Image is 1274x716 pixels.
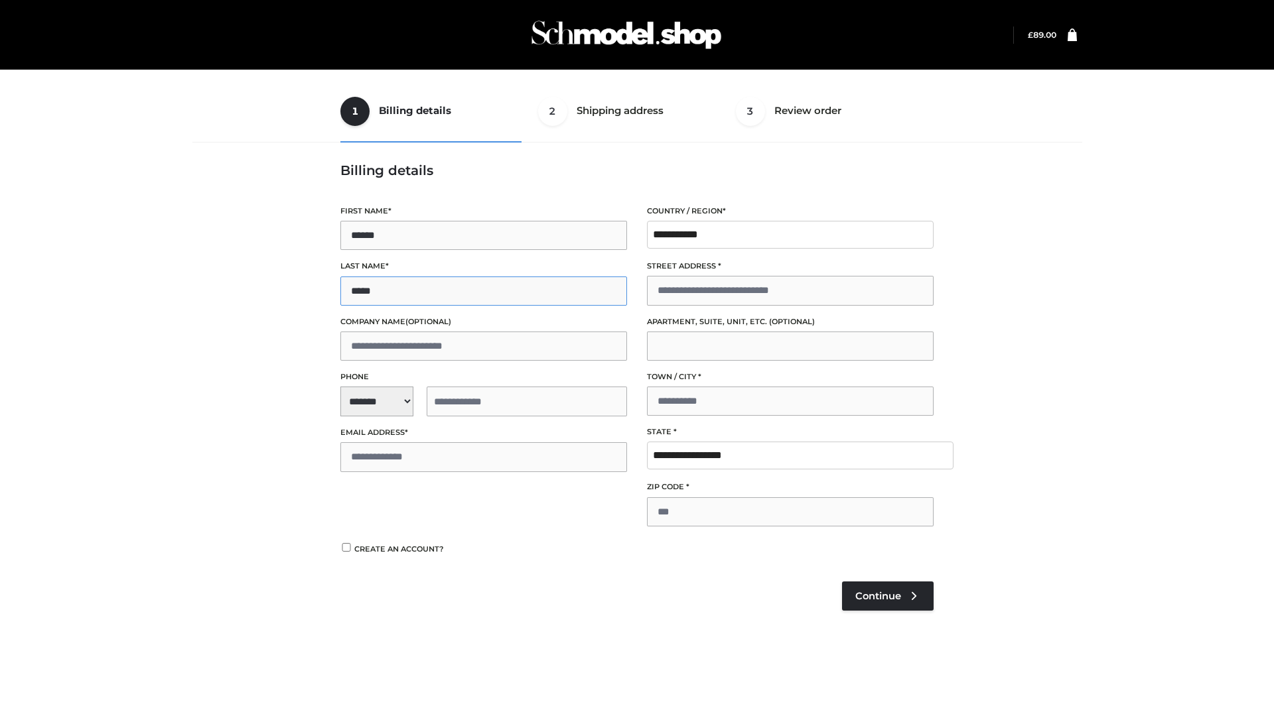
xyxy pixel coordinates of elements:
label: Phone [340,371,627,383]
span: (optional) [405,317,451,326]
label: Country / Region [647,205,934,217]
span: £ [1028,30,1033,40]
label: State [647,426,934,438]
label: Street address [647,260,934,272]
label: Town / City [647,371,934,383]
a: £89.00 [1028,30,1056,40]
a: Continue [842,581,934,611]
span: Create an account? [354,544,444,554]
label: First name [340,205,627,217]
label: Apartment, suite, unit, etc. [647,316,934,328]
label: Company name [340,316,627,328]
label: Last name [340,260,627,272]
span: Continue [855,590,901,602]
label: ZIP Code [647,481,934,493]
span: (optional) [769,317,815,326]
input: Create an account? [340,543,352,552]
bdi: 89.00 [1028,30,1056,40]
label: Email address [340,426,627,439]
h3: Billing details [340,162,934,178]
img: Schmodel Admin 964 [527,9,726,61]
